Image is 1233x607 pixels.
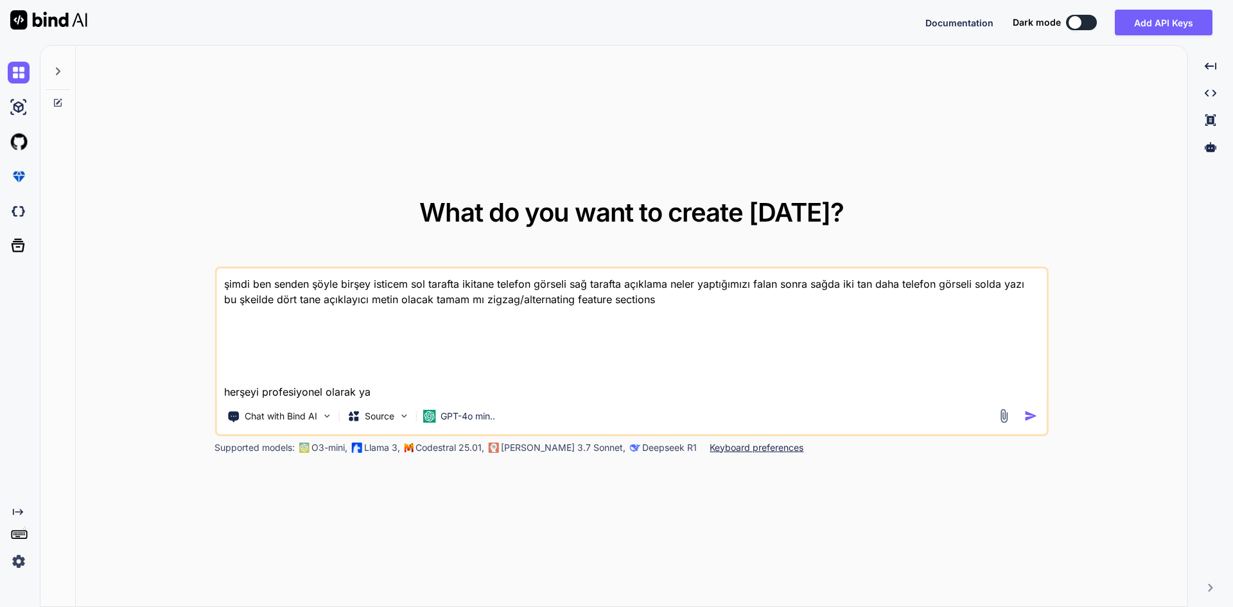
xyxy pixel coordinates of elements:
textarea: şimdi ben senden şöyle birşey isticem sol tarafta ikitane telefon görseli sağ tarafta açıklama ne... [216,268,1047,400]
img: Llama2 [351,443,362,453]
img: githubLight [8,131,30,153]
p: Llama 3, [364,441,400,454]
p: GPT-4o min.. [441,410,495,423]
p: [PERSON_NAME] 3.7 Sonnet, [501,441,625,454]
img: darkCloudIdeIcon [8,200,30,222]
p: Deepseek R1 [642,441,697,454]
img: Mistral-AI [404,443,413,452]
span: Documentation [925,17,993,28]
img: attachment [997,409,1011,423]
img: Bind AI [10,10,87,30]
img: chat [8,62,30,84]
img: GPT-4 [299,443,309,453]
p: O3-mini, [311,441,347,454]
span: What do you want to create [DATE]? [419,197,844,228]
p: Keyboard preferences [710,441,803,454]
p: Supported models: [214,441,295,454]
button: Documentation [925,16,993,30]
img: settings [8,550,30,572]
img: ai-studio [8,96,30,118]
img: Pick Tools [321,410,332,421]
p: Codestral 25.01, [415,441,484,454]
img: claude [488,443,498,453]
img: icon [1024,409,1038,423]
p: Source [365,410,394,423]
button: Add API Keys [1115,10,1212,35]
span: Dark mode [1013,16,1061,29]
img: GPT-4o mini [423,410,435,423]
img: premium [8,166,30,188]
p: Chat with Bind AI [245,410,317,423]
img: claude [629,443,640,453]
img: Pick Models [398,410,409,421]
